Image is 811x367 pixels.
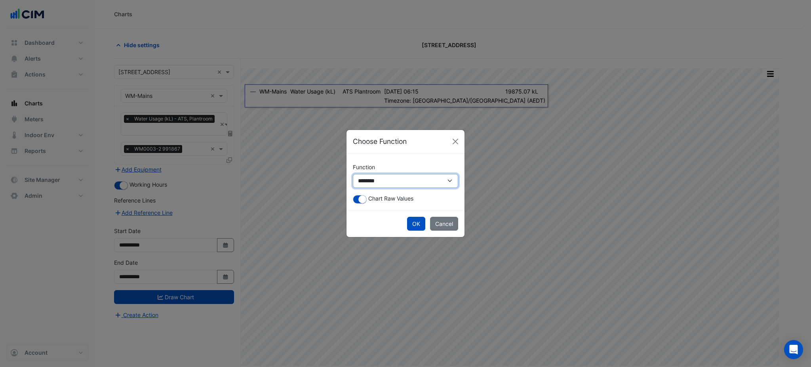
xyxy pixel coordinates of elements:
button: Close [449,136,461,147]
span: Chart Raw Values [368,195,413,202]
div: Open Intercom Messenger [784,340,803,359]
label: Function [353,160,375,174]
button: Cancel [430,217,458,231]
h5: Choose Function [353,136,407,147]
button: OK [407,217,425,231]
